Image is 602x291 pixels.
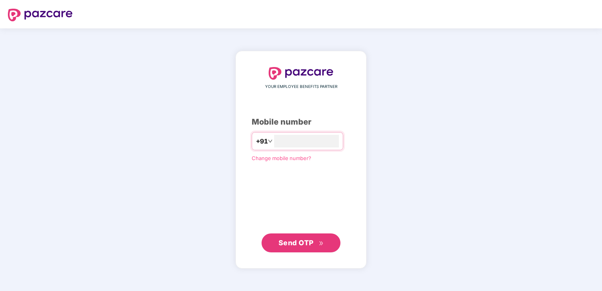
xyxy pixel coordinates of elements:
[269,67,333,80] img: logo
[8,9,73,21] img: logo
[252,155,311,161] a: Change mobile number?
[268,139,273,144] span: down
[265,84,337,90] span: YOUR EMPLOYEE BENEFITS PARTNER
[262,233,340,252] button: Send OTPdouble-right
[279,239,314,247] span: Send OTP
[252,116,350,128] div: Mobile number
[319,241,324,246] span: double-right
[256,136,268,146] span: +91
